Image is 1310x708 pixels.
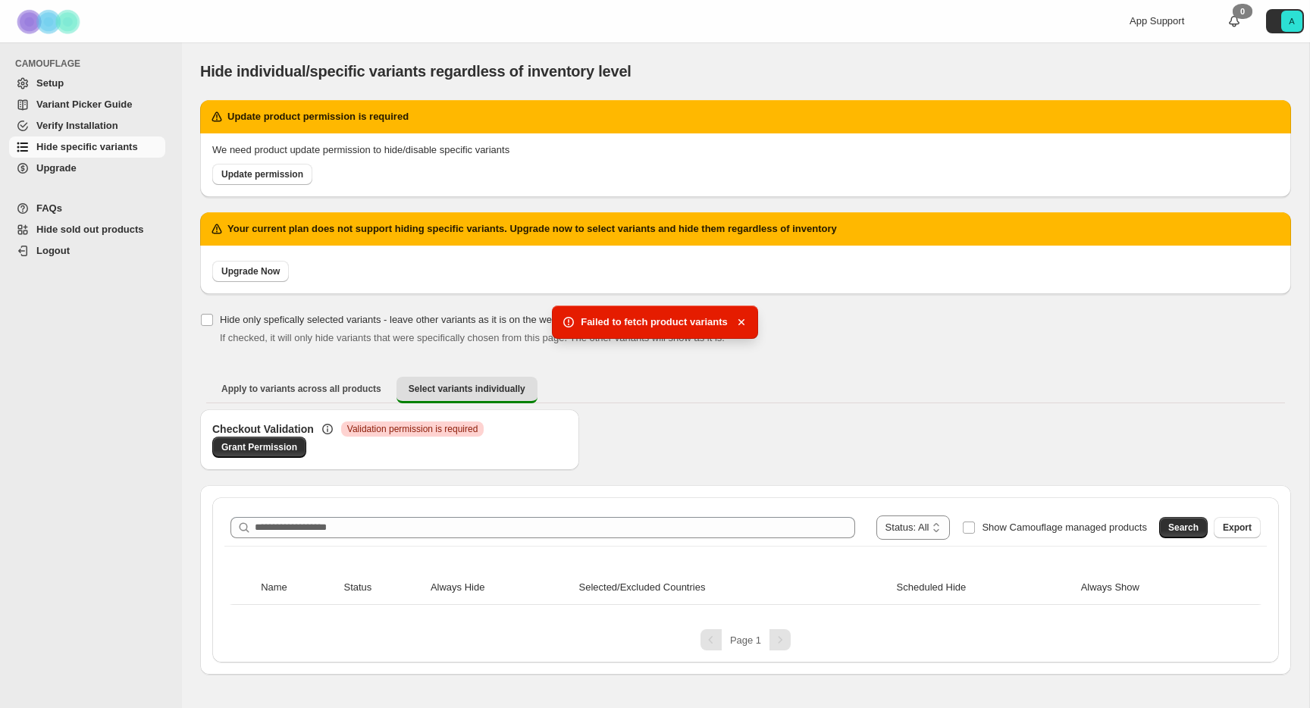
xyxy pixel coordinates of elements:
button: Search [1159,517,1208,538]
div: 0 [1233,4,1252,19]
a: 0 [1227,14,1242,29]
button: Avatar with initials A [1266,9,1304,33]
button: Select variants individually [396,377,537,403]
span: We need product update permission to hide/disable specific variants [212,144,509,155]
span: CAMOUFLAGE [15,58,171,70]
span: App Support [1130,15,1184,27]
a: Hide sold out products [9,219,165,240]
span: Export [1223,522,1252,534]
th: Scheduled Hide [892,571,1077,605]
span: Select variants individually [409,383,525,395]
h2: Update product permission is required [227,109,409,124]
a: Logout [9,240,165,262]
th: Name [256,571,339,605]
div: Select variants individually [200,409,1291,675]
span: Show Camouflage managed products [982,522,1147,533]
a: Update permission [212,164,312,185]
a: Upgrade Now [212,261,289,282]
span: Failed to fetch product variants [581,315,728,330]
span: Verify Installation [36,120,118,131]
a: Upgrade [9,158,165,179]
button: Export [1214,517,1261,538]
button: Apply to variants across all products [209,377,393,401]
nav: Pagination [224,629,1267,650]
span: Logout [36,245,70,256]
span: Hide individual/specific variants regardless of inventory level [200,63,631,80]
th: Always Hide [426,571,575,605]
text: A [1289,17,1295,26]
span: Avatar with initials A [1281,11,1302,32]
span: Update permission [221,168,303,180]
span: Apply to variants across all products [221,383,381,395]
img: Camouflage [12,1,88,42]
a: Setup [9,73,165,94]
th: Always Show [1077,571,1235,605]
span: Variant Picker Guide [36,99,132,110]
th: Status [339,571,425,605]
span: Hide specific variants [36,141,138,152]
h3: Checkout Validation [212,421,314,437]
span: Hide sold out products [36,224,144,235]
th: Selected/Excluded Countries [575,571,892,605]
span: Hide only spefically selected variants - leave other variants as it is on the website [220,314,572,325]
a: Variant Picker Guide [9,94,165,115]
a: Grant Permission [212,437,306,458]
span: Validation permission is required [347,423,478,435]
a: Verify Installation [9,115,165,136]
span: FAQs [36,202,62,214]
span: Setup [36,77,64,89]
a: Hide specific variants [9,136,165,158]
span: Upgrade Now [221,265,280,277]
span: If checked, it will only hide variants that were specifically chosen from this page. The other va... [220,332,725,343]
a: FAQs [9,198,165,219]
span: Page 1 [730,634,761,646]
span: Grant Permission [221,441,297,453]
span: Upgrade [36,162,77,174]
h2: Your current plan does not support hiding specific variants. Upgrade now to select variants and h... [227,221,837,237]
span: Search [1168,522,1199,534]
